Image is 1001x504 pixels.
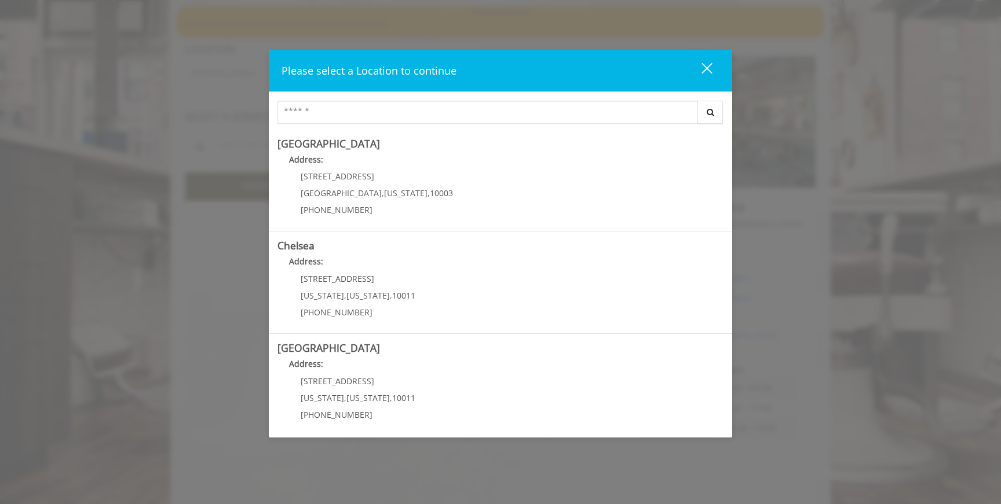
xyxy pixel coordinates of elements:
span: Please select a Location to continue [282,64,456,78]
i: Search button [704,108,717,116]
span: [GEOGRAPHIC_DATA] [301,187,382,198]
b: Chelsea [277,238,315,252]
span: 10011 [392,392,415,403]
span: , [344,290,346,301]
span: , [382,187,384,198]
div: Center Select [277,101,724,130]
span: , [390,290,392,301]
b: [GEOGRAPHIC_DATA] [277,137,380,150]
span: , [390,392,392,403]
span: [US_STATE] [301,392,344,403]
span: [PHONE_NUMBER] [301,204,372,215]
b: Address: [289,154,323,165]
span: [STREET_ADDRESS] [301,171,374,182]
span: , [428,187,430,198]
b: [GEOGRAPHIC_DATA] [277,341,380,355]
b: Address: [289,358,323,369]
span: [US_STATE] [346,290,390,301]
span: [PHONE_NUMBER] [301,307,372,318]
span: , [344,392,346,403]
span: 10003 [430,187,453,198]
span: [STREET_ADDRESS] [301,376,374,387]
div: close dialog [688,62,711,79]
span: [PHONE_NUMBER] [301,409,372,420]
span: [US_STATE] [346,392,390,403]
span: [US_STATE] [384,187,428,198]
b: Address: [289,256,323,267]
button: close dialog [680,58,719,82]
span: [US_STATE] [301,290,344,301]
input: Search Center [277,101,698,124]
span: [STREET_ADDRESS] [301,273,374,284]
span: 10011 [392,290,415,301]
